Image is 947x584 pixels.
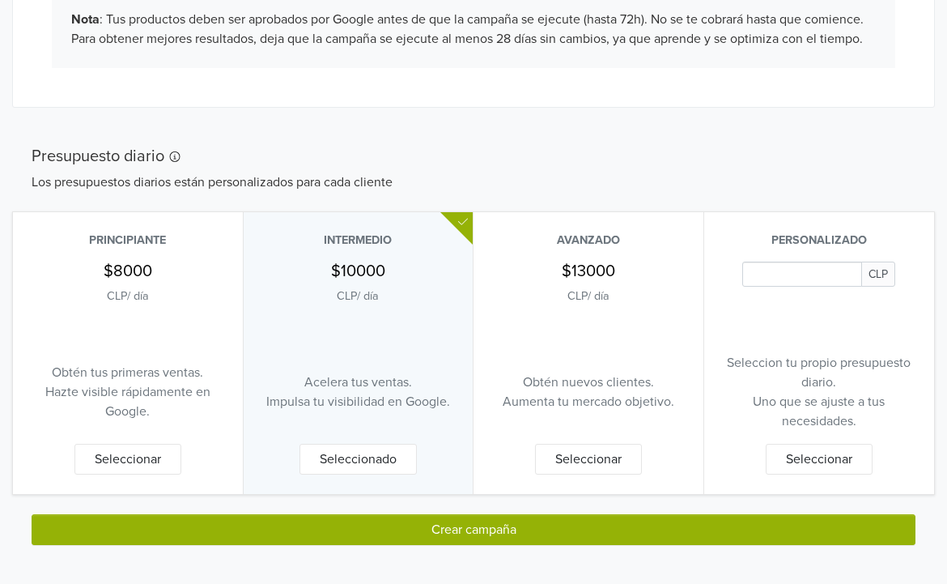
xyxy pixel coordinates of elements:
input: Daily Custom Budget [742,262,862,287]
button: Seleccionar [766,444,873,475]
p: CLP / día [567,288,609,305]
h5: $8000 [104,262,152,281]
p: Avanzado [493,232,684,249]
p: Seleccion tu propio presupuesto diario. [724,353,915,392]
button: Seleccionado [299,444,417,475]
p: Obtén nuevos clientes. [523,373,654,392]
button: Seleccionar [74,444,181,475]
p: CLP / día [337,288,379,305]
p: CLP / día [107,288,149,305]
p: Aumenta tu mercado objetivo. [503,392,674,411]
button: Seleccionar [535,444,642,475]
p: Principiante [32,232,223,249]
p: Intermedio [263,232,454,249]
p: Uno que se ajuste a tus necesidades. [724,392,915,431]
span: CLP [861,262,895,287]
p: Impulsa tu visibilidad en Google. [266,392,450,411]
h5: Presupuesto diario [32,147,915,166]
p: Personalizado [724,232,915,249]
button: Crear campaña [32,514,915,545]
p: Obtén tus primeras ventas. [52,363,203,382]
h5: $13000 [562,262,615,281]
p: Hazte visible rápidamente en Google. [32,382,223,421]
b: Nota [71,11,100,28]
p: Acelera tus ventas. [304,373,412,392]
p: Los presupuestos diarios están personalizados para cada cliente [32,173,915,192]
h5: $10000 [331,262,385,281]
